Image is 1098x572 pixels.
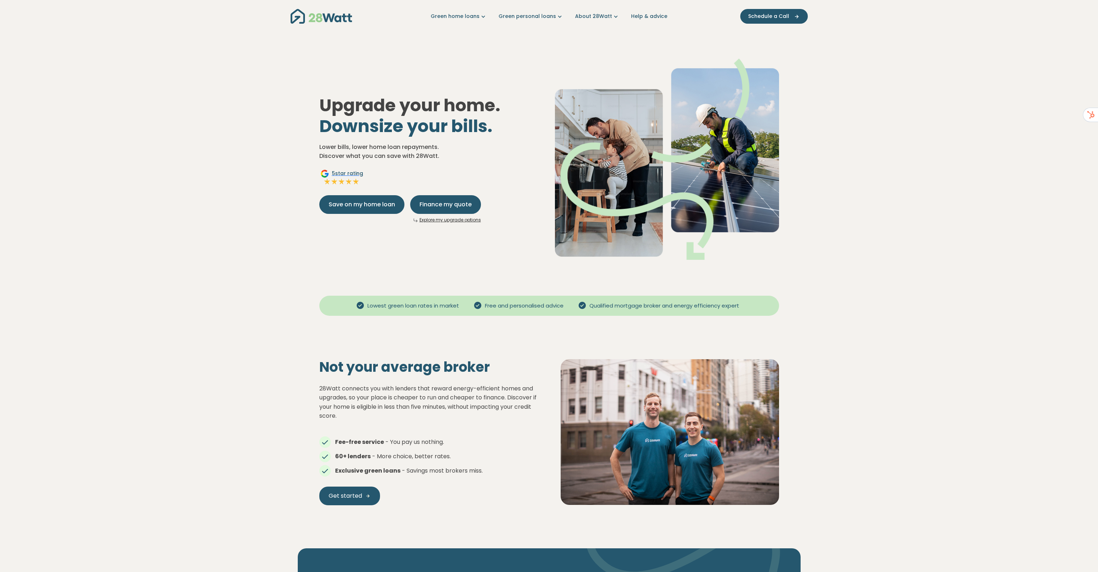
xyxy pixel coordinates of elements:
[499,13,564,20] a: Green personal loans
[631,13,667,20] a: Help & advice
[319,114,492,138] span: Downsize your bills.
[420,217,481,223] a: Explore my upgrade options
[338,178,345,185] img: Full star
[319,142,543,161] p: Lower bills, lower home loan repayments. Discover what you can save with 28Watt.
[365,302,462,310] span: Lowest green loan rates in market
[431,13,487,20] a: Green home loans
[324,178,331,185] img: Full star
[319,95,543,136] h1: Upgrade your home.
[332,170,363,177] span: 5 star rating
[291,7,808,25] nav: Main navigation
[331,178,338,185] img: Full star
[385,438,444,446] span: - You pay us nothing.
[482,302,566,310] span: Free and personalised advice
[319,359,538,375] h2: Not your average broker
[345,178,352,185] img: Full star
[561,359,779,505] img: Solar panel installation on a residential roof
[402,466,483,475] span: - Savings most brokers miss.
[335,438,384,446] strong: Fee-free service
[335,452,371,460] strong: 60+ lenders
[555,58,779,260] img: Dad helping toddler
[319,169,364,187] a: Google5star ratingFull starFull starFull starFull starFull star
[319,384,538,421] p: 28Watt connects you with lenders that reward energy-efficient homes and upgrades, so your place i...
[372,452,451,460] span: - More choice, better rates.
[410,195,481,214] button: Finance my quote
[740,9,808,24] button: Schedule a Call
[420,200,472,209] span: Finance my quote
[329,492,362,500] span: Get started
[575,13,620,20] a: About 28Watt
[320,169,329,178] img: Google
[329,200,395,209] span: Save on my home loan
[748,13,789,20] span: Schedule a Call
[587,302,742,310] span: Qualified mortgage broker and energy efficiency expert
[335,466,400,475] strong: Exclusive green loans
[352,178,360,185] img: Full star
[319,195,404,214] button: Save on my home loan
[291,9,352,24] img: 28Watt
[319,487,380,505] a: Get started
